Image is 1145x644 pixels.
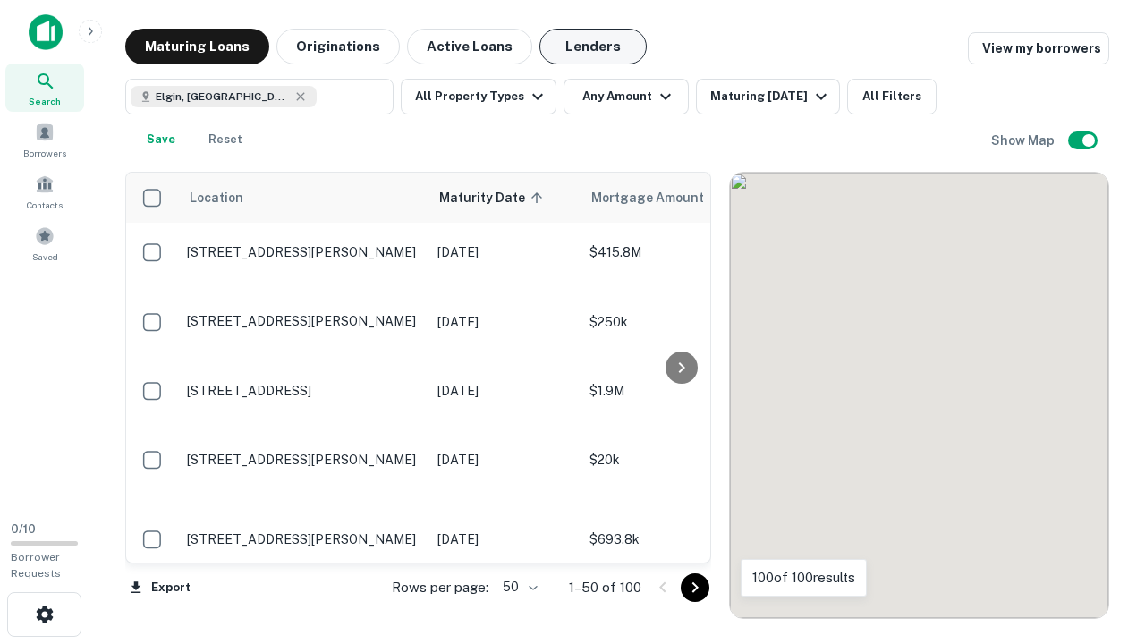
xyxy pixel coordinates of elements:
[187,383,420,399] p: [STREET_ADDRESS]
[991,131,1057,150] h6: Show Map
[437,381,572,401] p: [DATE]
[276,29,400,64] button: Originations
[407,29,532,64] button: Active Loans
[187,244,420,260] p: [STREET_ADDRESS][PERSON_NAME]
[428,173,581,223] th: Maturity Date
[32,250,58,264] span: Saved
[178,173,428,223] th: Location
[439,187,548,208] span: Maturity Date
[752,567,855,589] p: 100 of 100 results
[589,242,768,262] p: $415.8M
[392,577,488,598] p: Rows per page:
[681,573,709,602] button: Go to next page
[564,79,689,114] button: Any Amount
[5,115,84,164] a: Borrowers
[710,86,832,107] div: Maturing [DATE]
[23,146,66,160] span: Borrowers
[125,29,269,64] button: Maturing Loans
[589,450,768,470] p: $20k
[11,551,61,580] span: Borrower Requests
[27,198,63,212] span: Contacts
[5,167,84,216] a: Contacts
[197,122,254,157] button: Reset
[730,173,1108,618] div: 0 0
[187,531,420,547] p: [STREET_ADDRESS][PERSON_NAME]
[401,79,556,114] button: All Property Types
[696,79,840,114] button: Maturing [DATE]
[589,381,768,401] p: $1.9M
[589,530,768,549] p: $693.8k
[581,173,777,223] th: Mortgage Amount
[591,187,727,208] span: Mortgage Amount
[29,94,61,108] span: Search
[569,577,641,598] p: 1–50 of 100
[125,574,195,601] button: Export
[437,450,572,470] p: [DATE]
[539,29,647,64] button: Lenders
[968,32,1109,64] a: View my borrowers
[437,530,572,549] p: [DATE]
[132,122,190,157] button: Save your search to get updates of matches that match your search criteria.
[496,574,540,600] div: 50
[5,64,84,112] a: Search
[5,219,84,267] a: Saved
[589,312,768,332] p: $250k
[11,522,36,536] span: 0 / 10
[1056,501,1145,587] iframe: Chat Widget
[187,313,420,329] p: [STREET_ADDRESS][PERSON_NAME]
[29,14,63,50] img: capitalize-icon.png
[189,187,243,208] span: Location
[437,312,572,332] p: [DATE]
[187,452,420,468] p: [STREET_ADDRESS][PERSON_NAME]
[437,242,572,262] p: [DATE]
[156,89,290,105] span: Elgin, [GEOGRAPHIC_DATA], [GEOGRAPHIC_DATA]
[847,79,937,114] button: All Filters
